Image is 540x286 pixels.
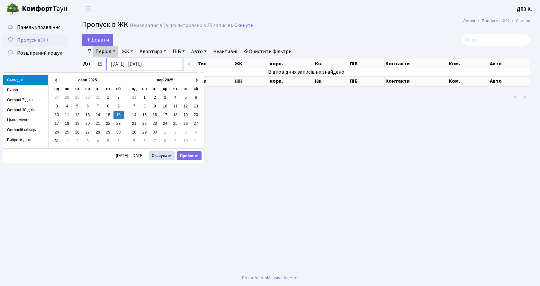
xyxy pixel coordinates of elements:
[62,85,72,93] th: пн
[454,14,540,28] nav: breadcrumb
[83,93,93,102] td: 30
[181,93,191,102] td: 5
[150,93,160,102] td: 2
[242,274,298,281] div: Розроблено .
[83,128,93,137] td: 27
[349,76,385,86] th: ПІБ
[267,274,297,281] a: Massive Kinetic
[191,137,201,145] td: 11
[72,102,83,111] td: 5
[139,137,150,145] td: 6
[129,93,139,102] td: 31
[52,128,62,137] td: 24
[150,102,160,111] td: 9
[17,37,49,44] span: Пропуск в ЖК
[113,111,124,119] td: 16
[113,119,124,128] td: 23
[83,119,93,128] td: 20
[160,119,170,128] td: 24
[234,23,254,29] a: Скинути
[72,119,83,128] td: 19
[177,151,202,160] button: Прийняти
[191,128,201,137] td: 4
[3,125,48,135] li: Останній місяць
[83,137,93,145] td: 3
[116,154,146,158] span: [DATE] - [DATE]
[129,128,139,137] td: 28
[448,59,489,68] th: Ком.
[139,111,150,119] td: 15
[52,85,62,93] th: нд
[82,68,530,76] td: Відповідних записів не знайдено
[160,85,170,93] th: ср
[170,46,187,57] a: ПІБ
[191,85,201,93] th: сб
[197,59,234,68] th: Тип
[160,128,170,137] td: 1
[83,111,93,119] td: 13
[72,93,83,102] td: 29
[17,24,60,31] span: Панель управління
[170,119,181,128] td: 25
[517,5,532,13] a: ДП3 К.
[80,4,96,14] button: Переключити навігацію
[3,115,48,125] li: Цього місяця
[241,46,294,57] a: Очистити фільтри
[129,111,139,119] td: 14
[62,137,72,145] td: 1
[349,59,385,68] th: ПІБ
[181,137,191,145] td: 10
[129,137,139,145] td: 5
[150,128,160,137] td: 30
[113,85,124,93] th: сб
[129,85,139,93] th: нд
[82,34,113,46] a: Додати
[170,93,181,102] td: 4
[314,76,349,86] th: Кв.
[62,102,72,111] td: 4
[385,59,448,68] th: Контакти
[489,76,530,86] th: Авто
[211,46,240,57] a: Неактивні
[139,93,150,102] td: 1
[82,59,120,68] th: Дії
[170,85,181,93] th: чт
[234,76,269,86] th: ЖК
[482,17,509,24] a: Пропуск в ЖК
[93,102,103,111] td: 7
[150,137,160,145] td: 7
[160,137,170,145] td: 8
[139,102,150,111] td: 8
[62,76,113,85] th: серп 2025
[3,21,67,34] a: Панель управління
[314,59,349,68] th: Кв.
[269,76,314,86] th: корп.
[113,102,124,111] td: 9
[93,128,103,137] td: 28
[181,111,191,119] td: 19
[103,85,113,93] th: пт
[170,137,181,145] td: 9
[119,46,136,57] a: ЖК
[72,111,83,119] td: 12
[52,119,62,128] td: 17
[150,111,160,119] td: 16
[170,128,181,137] td: 2
[160,93,170,102] td: 3
[509,17,530,24] li: Список
[3,34,67,47] a: Пропуск в ЖК
[269,59,314,68] th: корп.
[150,119,160,128] td: 23
[72,137,83,145] td: 2
[385,76,448,86] th: Контакти
[72,128,83,137] td: 26
[52,111,62,119] td: 10
[191,111,201,119] td: 20
[463,17,475,24] a: Admin
[93,46,118,57] a: Період
[103,119,113,128] td: 22
[129,119,139,128] td: 21
[82,19,128,30] span: Пропуск в ЖК
[86,36,109,43] span: Додати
